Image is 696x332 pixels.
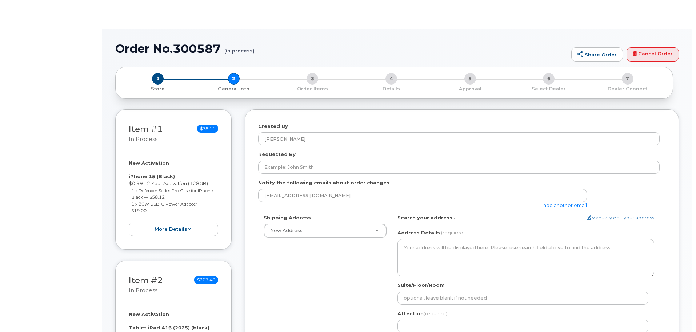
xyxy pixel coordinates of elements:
strong: New Activation [129,311,169,317]
a: Share Order [571,47,623,62]
small: in process [129,287,157,294]
label: Search your address... [397,214,457,221]
strong: Tablet iPad A16 (2025) (black) [129,325,209,331]
span: (required) [441,230,465,235]
label: Shipping Address [264,214,311,221]
small: 1 x 20W USB-C Power Adapter — $19.00 [131,201,203,214]
label: Created By [258,123,288,130]
strong: iPhone 15 (Black) [129,173,175,179]
span: (required) [424,310,447,316]
input: Example: John Smith [258,161,660,174]
div: $0.99 - 2 Year Activation (128GB) [129,160,218,236]
label: Requested By [258,151,296,158]
span: 1 [152,73,164,85]
small: in process [129,136,157,142]
input: Example: john@appleseed.com [258,189,587,202]
h3: Item #2 [129,276,163,294]
small: 1 x Defender Series Pro Case for iPhone Black — $58.12 [131,188,213,200]
h1: Order No.300587 [115,42,568,55]
span: $267.48 [194,276,218,284]
button: more details [129,223,218,236]
strong: New Activation [129,160,169,166]
a: 1 Store [121,85,195,92]
label: Attention [397,310,447,317]
label: Suite/Floor/Room [397,282,445,289]
a: Cancel Order [627,47,679,62]
small: (in process) [224,42,255,54]
label: Address Details [397,229,440,236]
a: Manually edit your address [587,214,654,221]
p: Store [124,86,192,92]
a: New Address [264,224,386,237]
input: optional, leave blank if not needed [397,292,648,305]
label: Notify the following emails about order changes [258,179,389,186]
h3: Item #1 [129,125,163,143]
span: $78.11 [197,125,218,133]
span: New Address [270,228,303,233]
a: add another email [543,202,587,208]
